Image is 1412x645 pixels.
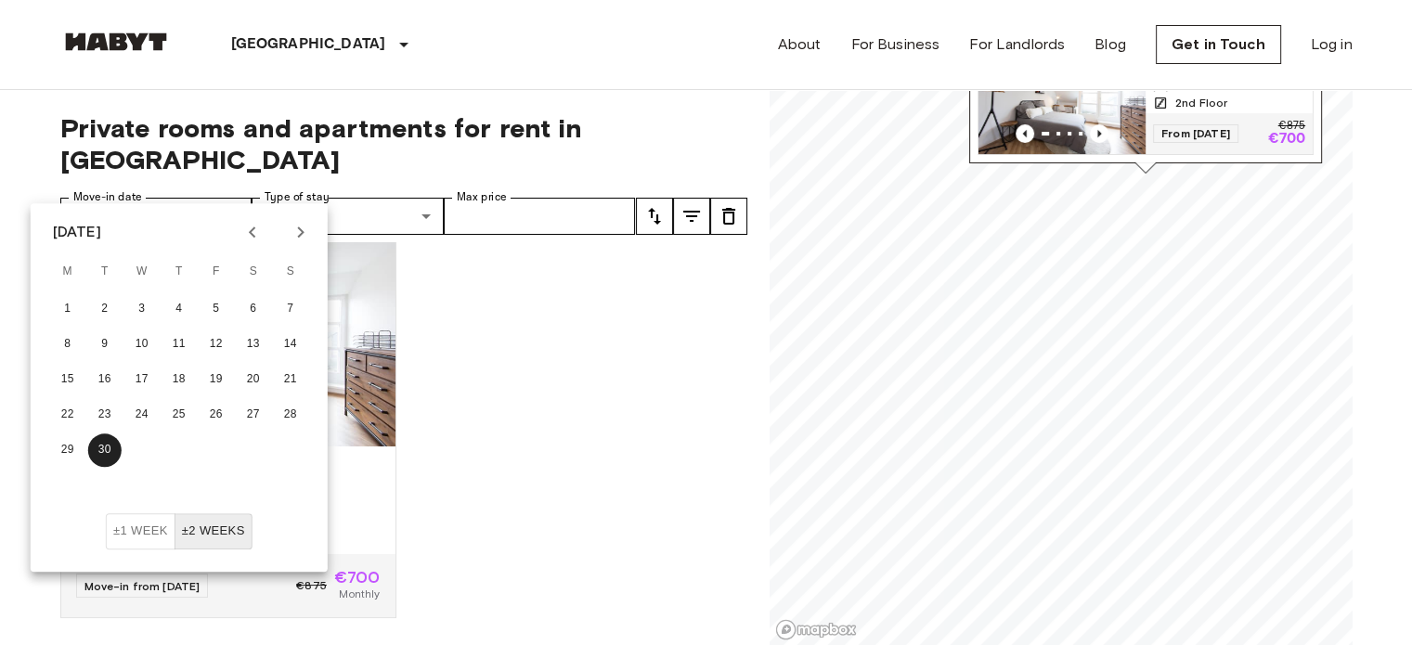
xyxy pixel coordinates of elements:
[1175,95,1227,111] span: 2nd Floor
[274,253,307,290] span: Sunday
[60,32,172,51] img: Habyt
[237,398,270,432] button: 27
[636,198,673,235] button: tune
[200,363,233,396] button: 19
[274,398,307,432] button: 28
[60,112,747,175] span: Private rooms and apartments for rent in [GEOGRAPHIC_DATA]
[88,328,122,361] button: 9
[200,328,233,361] button: 12
[88,363,122,396] button: 16
[175,513,253,549] button: ±2 weeks
[775,619,857,640] a: Mapbox logo
[125,398,159,432] button: 24
[1267,132,1305,147] p: €700
[1095,33,1126,56] a: Blog
[106,513,253,549] div: Move In Flexibility
[285,216,317,248] button: Next month
[88,292,122,326] button: 2
[73,189,142,205] label: Move-in date
[978,43,1146,154] img: Marketing picture of unit DE-01-018-001-06H
[778,33,822,56] a: About
[88,398,122,432] button: 23
[1090,124,1108,143] button: Previous image
[969,33,1065,56] a: For Landlords
[978,42,1314,155] a: Marketing picture of unit DE-01-018-001-06HPrevious imagePrevious image72nd FloorFrom [DATE]€875€700
[106,513,175,549] button: ±1 week
[51,433,84,467] button: 29
[51,398,84,432] button: 22
[339,586,380,602] span: Monthly
[162,292,196,326] button: 4
[1156,25,1281,64] a: Get in Touch
[162,398,196,432] button: 25
[51,328,84,361] button: 8
[88,253,122,290] span: Tuesday
[88,433,122,467] button: 30
[1311,33,1353,56] a: Log in
[265,189,330,205] label: Type of stay
[125,328,159,361] button: 10
[125,292,159,326] button: 3
[51,253,84,290] span: Monday
[457,189,507,205] label: Max price
[200,292,233,326] button: 5
[237,363,270,396] button: 20
[200,253,233,290] span: Friday
[1277,121,1304,132] p: €875
[850,33,939,56] a: For Business
[162,253,196,290] span: Thursday
[125,253,159,290] span: Wednesday
[274,328,307,361] button: 14
[53,221,101,243] div: [DATE]
[125,363,159,396] button: 17
[51,292,84,326] button: 1
[710,198,747,235] button: tune
[296,577,327,594] span: €875
[162,363,196,396] button: 18
[84,579,201,593] span: Move-in from [DATE]
[237,216,268,248] button: Previous month
[200,398,233,432] button: 26
[1153,124,1238,143] span: From [DATE]
[1016,124,1034,143] button: Previous image
[673,198,710,235] button: tune
[237,292,270,326] button: 6
[231,33,386,56] p: [GEOGRAPHIC_DATA]
[51,363,84,396] button: 15
[162,328,196,361] button: 11
[274,363,307,396] button: 21
[274,292,307,326] button: 7
[237,328,270,361] button: 13
[334,569,381,586] span: €700
[237,253,270,290] span: Saturday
